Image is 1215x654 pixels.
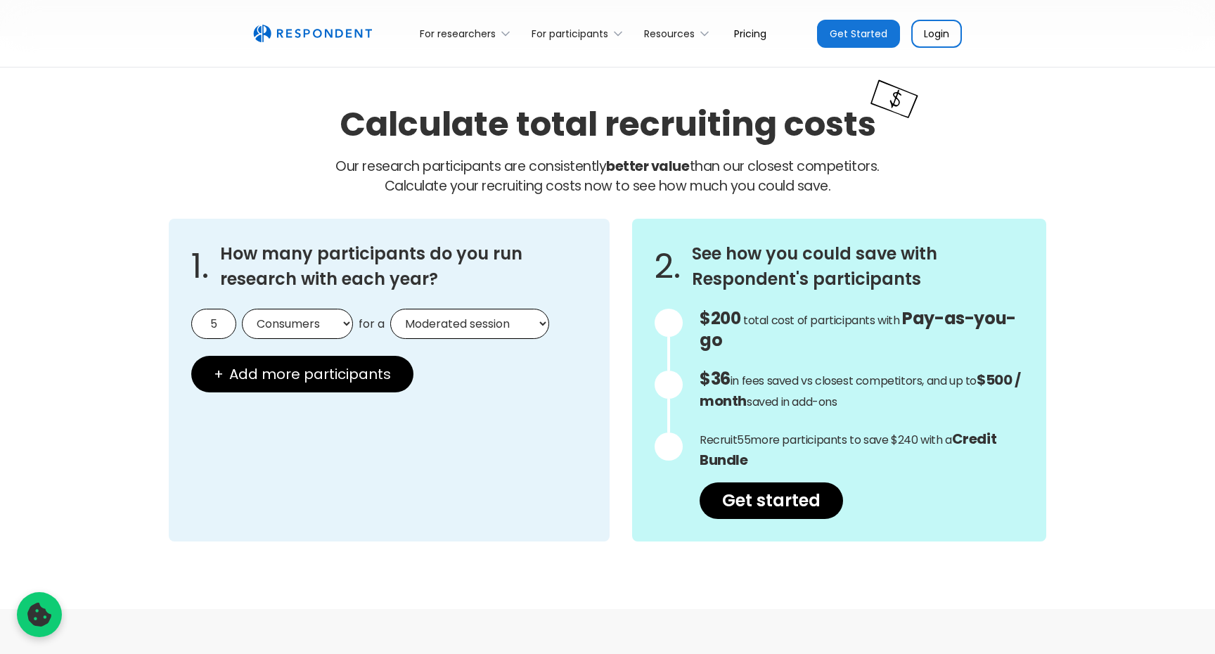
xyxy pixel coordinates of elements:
span: total cost of participants with [743,312,900,328]
span: for a [359,317,385,331]
span: $200 [700,307,740,330]
a: Pricing [723,17,778,50]
span: 1. [191,259,209,274]
span: Add more participants [229,367,391,381]
div: For participants [532,27,608,41]
strong: better value [606,157,689,176]
span: + [214,367,224,381]
a: Get started [700,482,843,519]
h2: Calculate total recruiting costs [340,101,876,148]
div: For researchers [412,17,524,50]
p: in fees saved vs closest competitors, and up to saved in add-ons [700,369,1024,412]
button: + Add more participants [191,356,413,392]
div: Resources [636,17,723,50]
a: Login [911,20,962,48]
h3: How many participants do you run research with each year? [220,241,587,292]
a: home [253,25,372,43]
p: Our research participants are consistently than our closest competitors. [169,157,1046,196]
span: Calculate your recruiting costs now to see how much you could save. [385,177,831,195]
span: Pay-as-you-go [700,307,1016,352]
p: Recruit more participants to save $240 with a [700,429,1024,471]
div: For participants [524,17,636,50]
h3: See how you could save with Respondent's participants [692,241,1024,292]
span: $36 [700,367,731,390]
strong: $500 / month [700,370,1021,411]
a: Get Started [817,20,900,48]
div: Resources [644,27,695,41]
span: 55 [737,432,750,448]
div: For researchers [420,27,496,41]
img: Untitled UI logotext [253,25,372,43]
span: 2. [655,259,681,274]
